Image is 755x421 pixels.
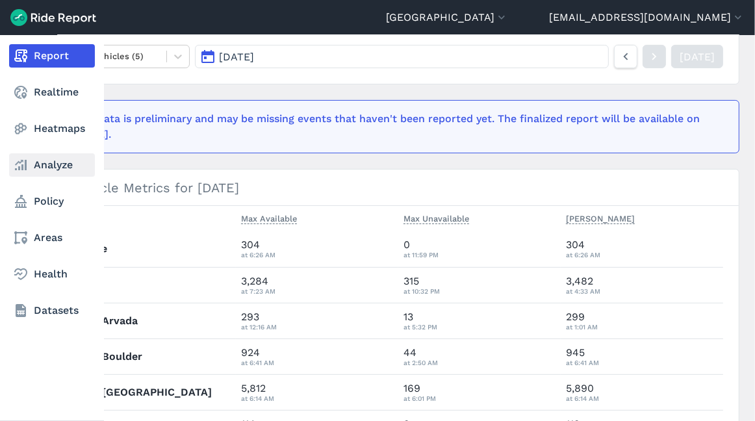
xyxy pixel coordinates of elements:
th: Bird [73,267,236,303]
div: 3,482 [566,274,723,297]
a: [DATE] [671,45,723,68]
div: 299 [566,309,723,333]
div: 304 [241,237,393,261]
span: [PERSON_NAME] [566,211,635,224]
div: 304 [566,237,723,261]
button: [GEOGRAPHIC_DATA] [386,10,508,25]
div: 5,812 [241,381,393,404]
a: Heatmaps [9,117,95,140]
div: at 6:41 AM [241,357,393,368]
a: Policy [9,190,95,213]
button: Max Available [241,211,297,227]
span: Max Available [241,211,297,224]
div: 924 [241,345,393,368]
button: Max Unavailable [403,211,469,227]
div: at 10:32 PM [403,285,556,297]
a: Realtime [9,81,95,104]
div: 13 [403,309,556,333]
div: at 6:14 AM [566,392,723,404]
a: Datasets [9,299,95,322]
div: at 6:26 AM [241,249,393,261]
div: This data is preliminary and may be missing events that haven't been reported yet. The finalized ... [73,111,715,142]
div: at 1:01 AM [566,321,723,333]
th: Lime Boulder [73,338,236,374]
button: [EMAIL_ADDRESS][DOMAIN_NAME] [549,10,745,25]
th: Bcycle [73,231,236,267]
span: [DATE] [219,51,254,63]
div: 169 [403,381,556,404]
div: 945 [566,345,723,368]
img: Ride Report [10,9,96,26]
a: Areas [9,226,95,249]
button: [DATE] [195,45,609,68]
a: Health [9,262,95,286]
div: at 6:41 AM [566,357,723,368]
h3: Vehicle Metrics for [DATE] [58,170,739,206]
div: at 6:26 AM [566,249,723,261]
div: at 11:59 PM [403,249,556,261]
th: Lime Arvada [73,303,236,338]
div: at 12:16 AM [241,321,393,333]
div: at 4:33 AM [566,285,723,297]
a: Report [9,44,95,68]
div: 44 [403,345,556,368]
div: at 6:14 AM [241,392,393,404]
div: 5,890 [566,381,723,404]
div: at 2:50 AM [403,357,556,368]
div: 3,284 [241,274,393,297]
div: at 6:01 PM [403,392,556,404]
div: at 5:32 PM [403,321,556,333]
div: 0 [403,237,556,261]
a: Analyze [9,153,95,177]
div: at 7:23 AM [241,285,393,297]
button: [PERSON_NAME] [566,211,635,227]
th: Lime [GEOGRAPHIC_DATA] [73,374,236,410]
span: Max Unavailable [403,211,469,224]
div: 293 [241,309,393,333]
div: 315 [403,274,556,297]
